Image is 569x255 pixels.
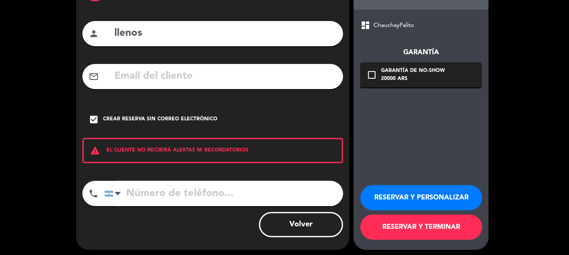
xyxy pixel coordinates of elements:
div: Garantía [360,47,482,58]
button: RESERVAR Y PERSONALIZAR [360,185,482,210]
i: check_box [89,114,99,125]
div: Crear reserva sin correo electrónico [103,115,217,124]
button: Volver [259,212,343,237]
div: Garantía de no-show [381,67,445,75]
div: 20000 ARS [381,75,445,83]
div: Argentina: +54 [105,181,124,206]
i: phone [88,189,98,199]
i: person [89,29,99,39]
input: Número de teléfono... [104,181,343,206]
i: mail_outline [89,72,99,82]
input: Nombre del cliente [114,25,337,42]
input: Email del cliente [114,68,337,85]
button: RESERVAR Y TERMINAR [360,215,482,240]
i: check_box_outline_blank [367,70,377,80]
span: ChauchayPalito [373,21,414,30]
i: warning [84,146,106,156]
div: EL CLIENTE NO RECIBIRÁ ALERTAS NI RECORDATORIOS [82,138,343,163]
span: dashboard [360,20,371,30]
